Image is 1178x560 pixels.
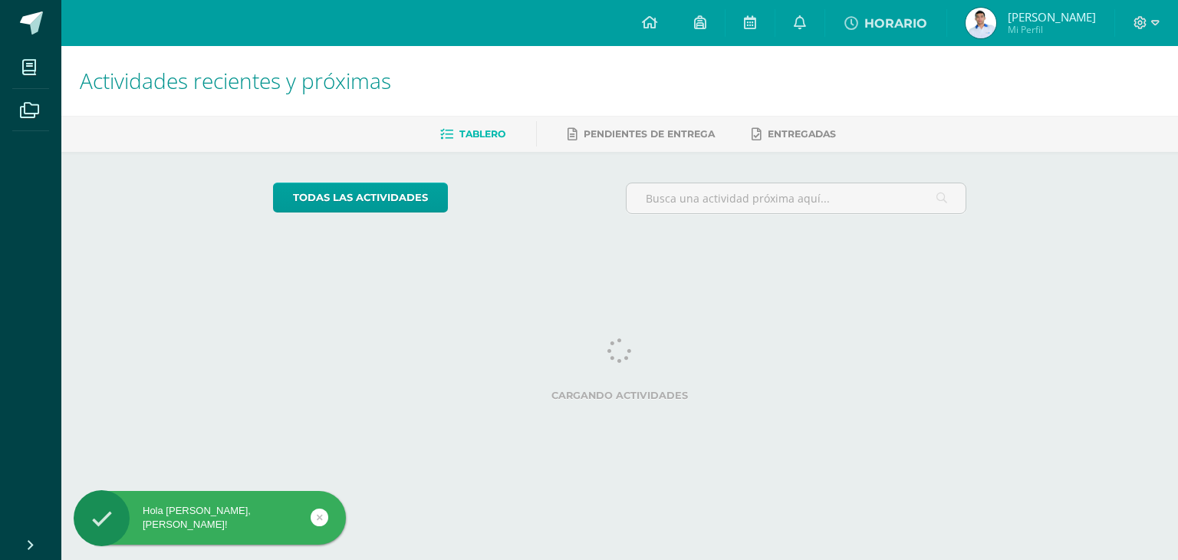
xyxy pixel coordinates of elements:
span: Actividades recientes y próximas [80,66,391,95]
a: Tablero [440,122,505,147]
span: Pendientes de entrega [584,128,715,140]
span: Tablero [459,128,505,140]
span: HORARIO [864,16,927,31]
div: Hola [PERSON_NAME], [PERSON_NAME]! [74,504,346,532]
span: Mi Perfil [1008,23,1096,36]
input: Busca una actividad próxima aquí... [627,183,966,213]
a: Entregadas [752,122,836,147]
a: Pendientes de entrega [568,122,715,147]
span: Entregadas [768,128,836,140]
img: 6ed5506e6d87bd8ebab60dce38c7b054.png [966,8,996,38]
a: todas las Actividades [273,183,448,212]
span: [PERSON_NAME] [1008,9,1096,25]
label: Cargando actividades [273,390,967,401]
